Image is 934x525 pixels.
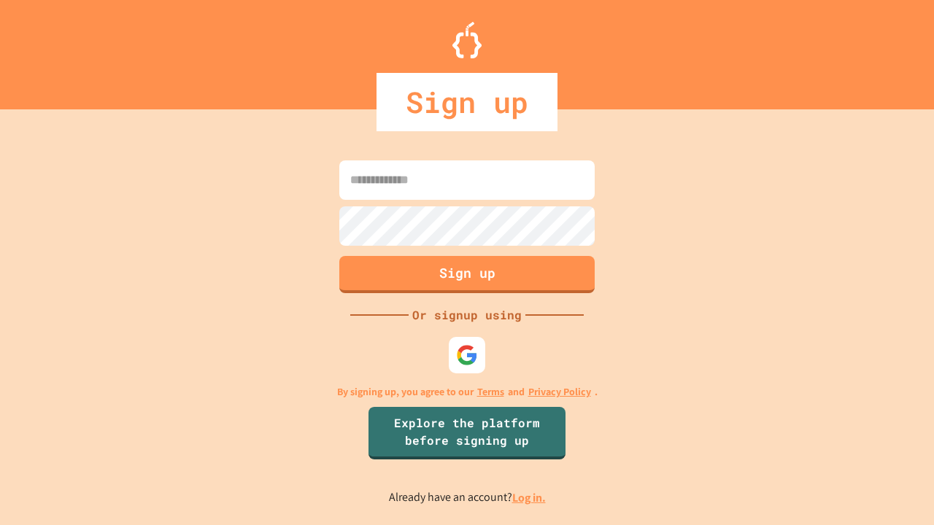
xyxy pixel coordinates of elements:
[452,22,482,58] img: Logo.svg
[377,73,557,131] div: Sign up
[339,256,595,293] button: Sign up
[528,384,591,400] a: Privacy Policy
[873,467,919,510] iframe: chat widget
[337,384,598,400] p: By signing up, you agree to our and .
[389,489,546,507] p: Already have an account?
[813,403,919,465] iframe: chat widget
[409,306,525,324] div: Or signup using
[512,490,546,505] a: Log in.
[456,344,478,366] img: google-icon.svg
[477,384,504,400] a: Terms
[368,407,566,459] a: Explore the platform before signing up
